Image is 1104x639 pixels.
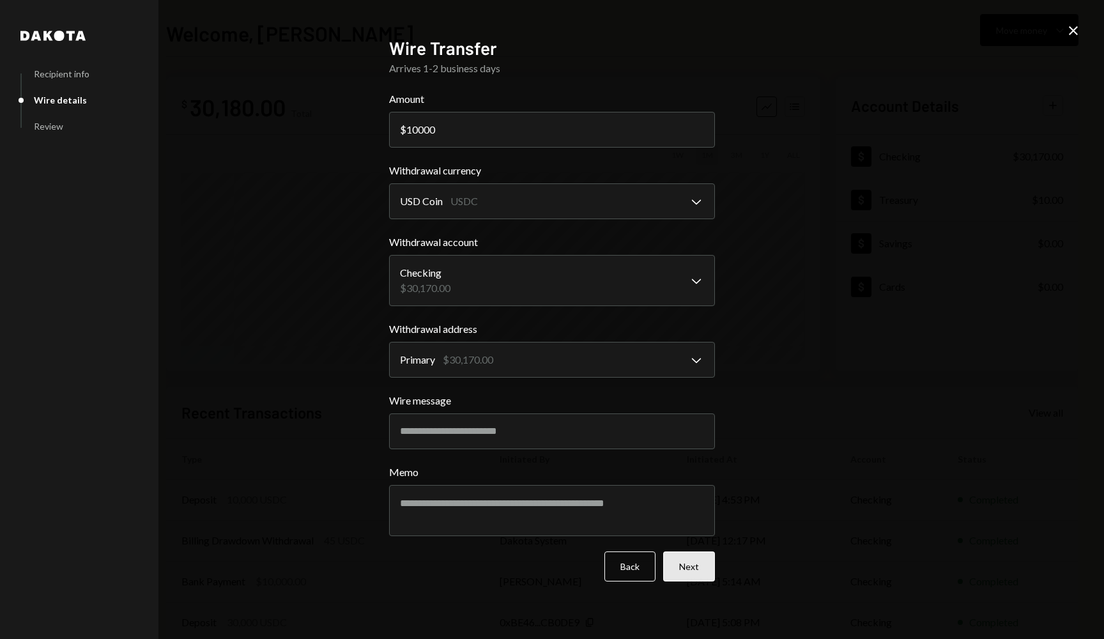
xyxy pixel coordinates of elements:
button: Withdrawal address [389,342,715,378]
div: Recipient info [34,68,89,79]
label: Withdrawal address [389,321,715,337]
h2: Wire Transfer [389,36,715,61]
button: Withdrawal currency [389,183,715,219]
button: Next [663,551,715,581]
div: Arrives 1-2 business days [389,61,715,76]
input: 0.00 [389,112,715,148]
label: Memo [389,465,715,480]
button: Withdrawal account [389,255,715,306]
button: Back [604,551,655,581]
label: Wire message [389,393,715,408]
div: $ [400,123,406,135]
label: Withdrawal account [389,235,715,250]
div: Wire details [34,95,87,105]
div: USDC [450,194,478,209]
div: Review [34,121,63,132]
label: Amount [389,91,715,107]
div: $30,170.00 [443,352,493,367]
label: Withdrawal currency [389,163,715,178]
